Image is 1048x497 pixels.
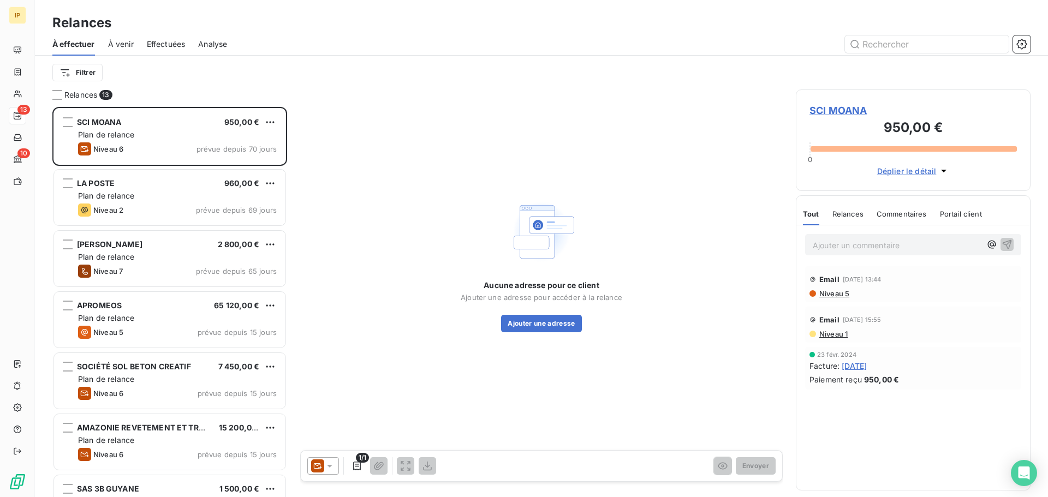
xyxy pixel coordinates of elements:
[214,301,259,310] span: 65 120,00 €
[356,453,369,463] span: 1/1
[93,389,123,398] span: Niveau 6
[818,289,849,298] span: Niveau 5
[78,130,134,139] span: Plan de relance
[808,155,812,164] span: 0
[832,209,864,218] span: Relances
[1011,460,1037,486] div: Open Intercom Messenger
[17,105,30,115] span: 13
[809,118,1017,140] h3: 950,00 €
[78,252,134,261] span: Plan de relance
[874,165,953,177] button: Déplier le détail
[809,103,1017,118] span: SCI MOANA
[196,145,277,153] span: prévue depuis 70 jours
[9,473,26,490] img: Logo LeanPay
[77,484,139,493] span: SAS 3B GUYANE
[64,89,97,100] span: Relances
[809,360,839,372] span: Facture :
[224,178,259,188] span: 960,00 €
[77,239,142,249] span: [PERSON_NAME]
[77,178,115,188] span: LA POSTE
[198,389,277,398] span: prévue depuis 15 jours
[93,267,123,276] span: Niveau 7
[819,315,839,324] span: Email
[877,209,927,218] span: Commentaires
[52,39,95,50] span: À effectuer
[940,209,982,218] span: Portail client
[77,423,225,432] span: AMAZONIE REVETEMENT ET TRAVAUX
[147,39,186,50] span: Effectuées
[198,328,277,337] span: prévue depuis 15 jours
[17,148,30,158] span: 10
[198,39,227,50] span: Analyse
[819,275,839,284] span: Email
[843,316,882,323] span: [DATE] 15:55
[845,35,1009,53] input: Rechercher
[507,197,576,267] img: Empty state
[9,7,26,24] div: IP
[77,301,122,310] span: APROMEOS
[817,351,856,358] span: 23 févr. 2024
[77,362,191,371] span: SOCIÉTÉ SOL BETON CREATIF
[93,206,123,214] span: Niveau 2
[196,206,277,214] span: prévue depuis 69 jours
[501,315,581,332] button: Ajouter une adresse
[484,280,599,291] span: Aucune adresse pour ce client
[864,374,899,385] span: 950,00 €
[93,328,123,337] span: Niveau 5
[218,362,260,371] span: 7 450,00 €
[219,423,264,432] span: 15 200,00 €
[93,145,123,153] span: Niveau 6
[843,276,882,283] span: [DATE] 13:44
[461,293,622,302] span: Ajouter une adresse pour accéder à la relance
[224,117,259,127] span: 950,00 €
[77,117,121,127] span: SCI MOANA
[736,457,776,475] button: Envoyer
[108,39,134,50] span: À venir
[52,64,103,81] button: Filtrer
[196,267,277,276] span: prévue depuis 65 jours
[78,374,134,384] span: Plan de relance
[842,360,867,372] span: [DATE]
[803,209,819,218] span: Tout
[809,374,862,385] span: Paiement reçu
[99,90,112,100] span: 13
[218,239,260,249] span: 2 800,00 €
[78,191,134,200] span: Plan de relance
[93,450,123,459] span: Niveau 6
[78,313,134,322] span: Plan de relance
[198,450,277,459] span: prévue depuis 15 jours
[52,13,111,33] h3: Relances
[818,330,848,338] span: Niveau 1
[877,165,937,177] span: Déplier le détail
[219,484,260,493] span: 1 500,00 €
[52,107,287,497] div: grid
[78,435,134,445] span: Plan de relance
